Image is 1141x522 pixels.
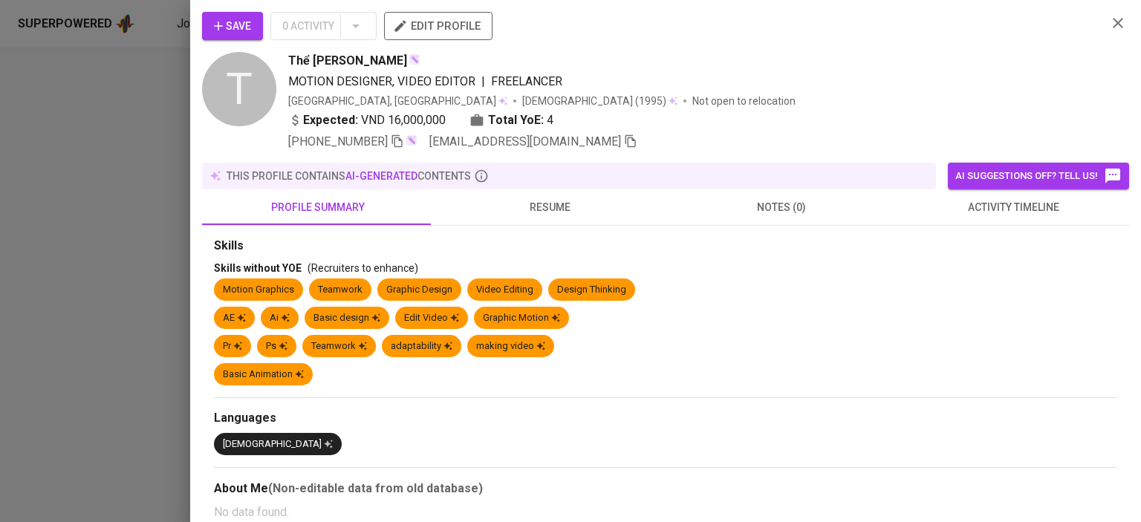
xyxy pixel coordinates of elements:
[311,339,367,353] div: Teamwork
[396,16,481,36] span: edit profile
[429,134,621,149] span: [EMAIL_ADDRESS][DOMAIN_NAME]
[488,111,544,129] b: Total YoE:
[406,134,417,146] img: magic_wand.svg
[223,339,242,353] div: Pr
[223,283,294,297] div: Motion Graphics
[223,311,246,325] div: AE
[223,437,333,451] div: [DEMOGRAPHIC_DATA]
[692,94,796,108] p: Not open to relocation
[288,111,446,129] div: VND 16,000,000
[476,339,545,353] div: making video
[313,311,380,325] div: Basic design
[409,53,420,65] img: magic_wand.svg
[288,94,507,108] div: [GEOGRAPHIC_DATA], [GEOGRAPHIC_DATA]
[522,94,677,108] div: (1995)
[391,339,452,353] div: adaptability
[318,283,363,297] div: Teamwork
[476,283,533,297] div: Video Editing
[266,339,287,353] div: Ps
[404,311,459,325] div: Edit Video
[557,283,626,297] div: Design Thinking
[955,167,1122,185] span: AI suggestions off? Tell us!
[303,111,358,129] b: Expected:
[214,503,1117,521] p: No data found.
[384,19,493,31] a: edit profile
[288,74,475,88] span: MOTION DESIGNER, VIDEO EDITOR
[268,481,483,495] b: (Non-editable data from old database)
[211,198,425,217] span: profile summary
[202,52,276,126] div: T
[227,169,471,183] p: this profile contains contents
[308,262,418,274] span: (Recruiters to enhance)
[270,311,290,325] div: Ai
[214,480,1117,497] div: About Me
[386,283,452,297] div: Graphic Design
[674,198,888,217] span: notes (0)
[223,368,304,382] div: Basic Animation
[491,74,562,88] span: FREELANCER
[384,12,493,40] button: edit profile
[288,52,407,70] span: Thể [PERSON_NAME]
[214,262,302,274] span: Skills without YOE
[345,170,417,182] span: AI-generated
[443,198,657,217] span: resume
[522,94,635,108] span: [DEMOGRAPHIC_DATA]
[483,311,560,325] div: Graphic Motion
[202,12,263,40] button: Save
[481,73,485,91] span: |
[214,238,1117,255] div: Skills
[214,17,251,36] span: Save
[906,198,1120,217] span: activity timeline
[948,163,1129,189] button: AI suggestions off? Tell us!
[288,134,388,149] span: [PHONE_NUMBER]
[547,111,553,129] span: 4
[214,410,1117,427] div: Languages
